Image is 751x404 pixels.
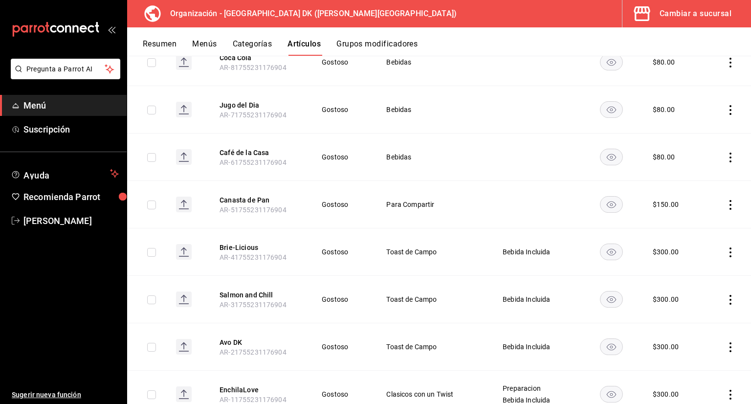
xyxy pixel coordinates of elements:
[23,123,119,136] span: Suscripción
[653,57,675,67] div: $ 80.00
[322,296,362,303] span: Gostoso
[108,25,115,33] button: open_drawer_menu
[726,247,735,257] button: actions
[600,149,623,165] button: availability-product
[653,247,679,257] div: $ 300.00
[11,59,120,79] button: Pregunta a Parrot AI
[600,101,623,118] button: availability-product
[322,248,362,255] span: Gostoso
[192,39,217,56] button: Menús
[220,385,298,395] button: edit-product-location
[23,168,106,180] span: Ayuda
[322,201,362,208] span: Gostoso
[220,100,298,110] button: edit-product-location
[726,58,735,67] button: actions
[220,396,287,404] span: AR-11755231176904
[653,294,679,304] div: $ 300.00
[726,200,735,210] button: actions
[233,39,272,56] button: Categorías
[726,105,735,115] button: actions
[503,385,570,392] span: Preparacion
[503,248,570,255] span: Bebida Incluida
[322,343,362,350] span: Gostoso
[653,200,679,209] div: $ 150.00
[386,343,478,350] span: Toast de Campo
[220,337,298,347] button: edit-product-location
[220,206,287,214] span: AR-51755231176904
[726,153,735,162] button: actions
[7,71,120,81] a: Pregunta a Parrot AI
[386,296,478,303] span: Toast de Campo
[600,196,623,213] button: availability-product
[322,106,362,113] span: Gostoso
[220,195,298,205] button: edit-product-location
[220,301,287,309] span: AR-31755231176904
[653,342,679,352] div: $ 300.00
[660,7,731,21] div: Cambiar a sucursal
[23,190,119,203] span: Recomienda Parrot
[143,39,177,56] button: Resumen
[220,290,298,300] button: edit-product-location
[653,152,675,162] div: $ 80.00
[322,59,362,66] span: Gostoso
[220,64,287,71] span: AR-81755231176904
[386,59,478,66] span: Bebidas
[220,253,287,261] span: AR-41755231176904
[653,389,679,399] div: $ 300.00
[600,338,623,355] button: availability-product
[600,291,623,308] button: availability-product
[220,111,287,119] span: AR-71755231176904
[726,390,735,400] button: actions
[23,99,119,112] span: Menú
[336,39,418,56] button: Grupos modificadores
[503,296,570,303] span: Bebida Incluida
[23,214,119,227] span: [PERSON_NAME]
[386,154,478,160] span: Bebidas
[600,54,623,70] button: availability-product
[162,8,457,20] h3: Organización - [GEOGRAPHIC_DATA] DK ([PERSON_NAME][GEOGRAPHIC_DATA])
[600,386,623,403] button: availability-product
[726,342,735,352] button: actions
[503,397,570,404] span: Bebida Incluida
[322,154,362,160] span: Gostoso
[220,53,298,63] button: edit-product-location
[503,343,570,350] span: Bebida Incluida
[386,201,478,208] span: Para Compartir
[220,158,287,166] span: AR-61755231176904
[653,105,675,114] div: $ 80.00
[386,248,478,255] span: Toast de Campo
[12,390,119,400] span: Sugerir nueva función
[600,244,623,260] button: availability-product
[322,391,362,398] span: Gostoso
[220,243,298,252] button: edit-product-location
[143,39,751,56] div: navigation tabs
[386,106,478,113] span: Bebidas
[287,39,321,56] button: Artículos
[726,295,735,305] button: actions
[220,348,287,356] span: AR-21755231176904
[220,148,298,157] button: edit-product-location
[26,64,105,74] span: Pregunta a Parrot AI
[386,391,478,398] span: Clasicos con un Twist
